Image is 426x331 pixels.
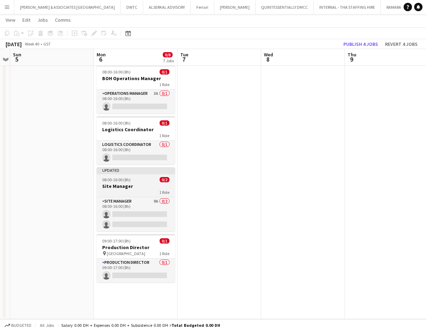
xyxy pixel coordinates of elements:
h3: BOH Operations Manager [97,75,175,82]
div: [DATE] [6,41,22,48]
span: 6 [96,55,106,63]
app-job-card: 08:00-16:00 (8h)0/1Logistics Coordinator1 RoleLogistics Coordinator0/108:00-16:00 (8h) [97,116,175,164]
span: View [6,17,15,23]
app-job-card: 08:00-16:00 (8h)0/1BOH Operations Manager1 RoleOperations Manager3A0/108:00-16:00 (8h) [97,65,175,113]
span: 1 Role [159,82,169,87]
button: Publish 4 jobs [341,40,381,49]
span: 0/1 [160,238,169,244]
span: Sun [13,51,21,58]
span: Wed [264,51,273,58]
button: [PERSON_NAME] [214,0,256,14]
div: 7 Jobs [163,58,174,63]
button: Revert 4 jobs [382,40,420,49]
app-card-role: Site Manager9A0/208:00-16:00 (8h) [97,197,175,231]
app-card-role: Production Director0/109:00-17:00 (8h) [97,259,175,282]
span: 09:00-17:00 (8h) [102,238,131,244]
span: 0/8 [163,52,173,57]
app-job-card: Updated08:00-16:00 (8h)0/2Site Manager1 RoleSite Manager9A0/208:00-16:00 (8h) [97,167,175,231]
span: 8 [263,55,273,63]
h3: Production Director [97,244,175,251]
button: RAMARABIA [381,0,413,14]
span: Tue [180,51,188,58]
div: Updated [97,167,175,173]
app-card-role: Logistics Coordinator0/108:00-16:00 (8h) [97,141,175,164]
button: INTERNAL - THA STAFFING HIRE [314,0,381,14]
span: 9 [347,55,356,63]
span: 7 [179,55,188,63]
div: Salary 0.00 DH + Expenses 0.00 DH + Subsistence 0.00 DH = [61,323,220,328]
span: All jobs [39,323,55,328]
span: 0/1 [160,69,169,75]
span: [GEOGRAPHIC_DATA] [107,251,145,256]
span: Budgeted [11,323,32,328]
span: Thu [348,51,356,58]
span: 1 Role [159,251,169,256]
button: ALSERKAL ADVISORY [143,0,191,14]
a: Comms [52,15,74,24]
span: 5 [12,55,21,63]
span: 08:00-16:00 (8h) [102,120,131,126]
span: 1 Role [159,133,169,138]
span: Week 40 [23,41,41,47]
a: Jobs [35,15,51,24]
span: 08:00-16:00 (8h) [102,177,131,182]
span: Mon [97,51,106,58]
span: Edit [22,17,30,23]
span: 08:00-16:00 (8h) [102,69,131,75]
span: 0/1 [160,120,169,126]
div: GST [43,41,51,47]
a: Edit [20,15,33,24]
span: Comms [55,17,71,23]
h3: Site Manager [97,183,175,189]
button: QUINTESSENTIALLY DMCC [256,0,314,14]
button: Budgeted [4,322,33,329]
button: Ferrari [191,0,214,14]
app-card-role: Operations Manager3A0/108:00-16:00 (8h) [97,90,175,113]
span: Jobs [37,17,48,23]
span: 1 Role [159,190,169,195]
button: DWTC [121,0,143,14]
button: [PERSON_NAME] & ASSOCIATES [GEOGRAPHIC_DATA] [14,0,121,14]
h3: Logistics Coordinator [97,126,175,133]
a: View [3,15,18,24]
span: 0/2 [160,177,169,182]
app-job-card: 09:00-17:00 (8h)0/1Production Director [GEOGRAPHIC_DATA]1 RoleProduction Director0/109:00-17:00 (8h) [97,234,175,282]
span: Total Budgeted 0.00 DH [172,323,220,328]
